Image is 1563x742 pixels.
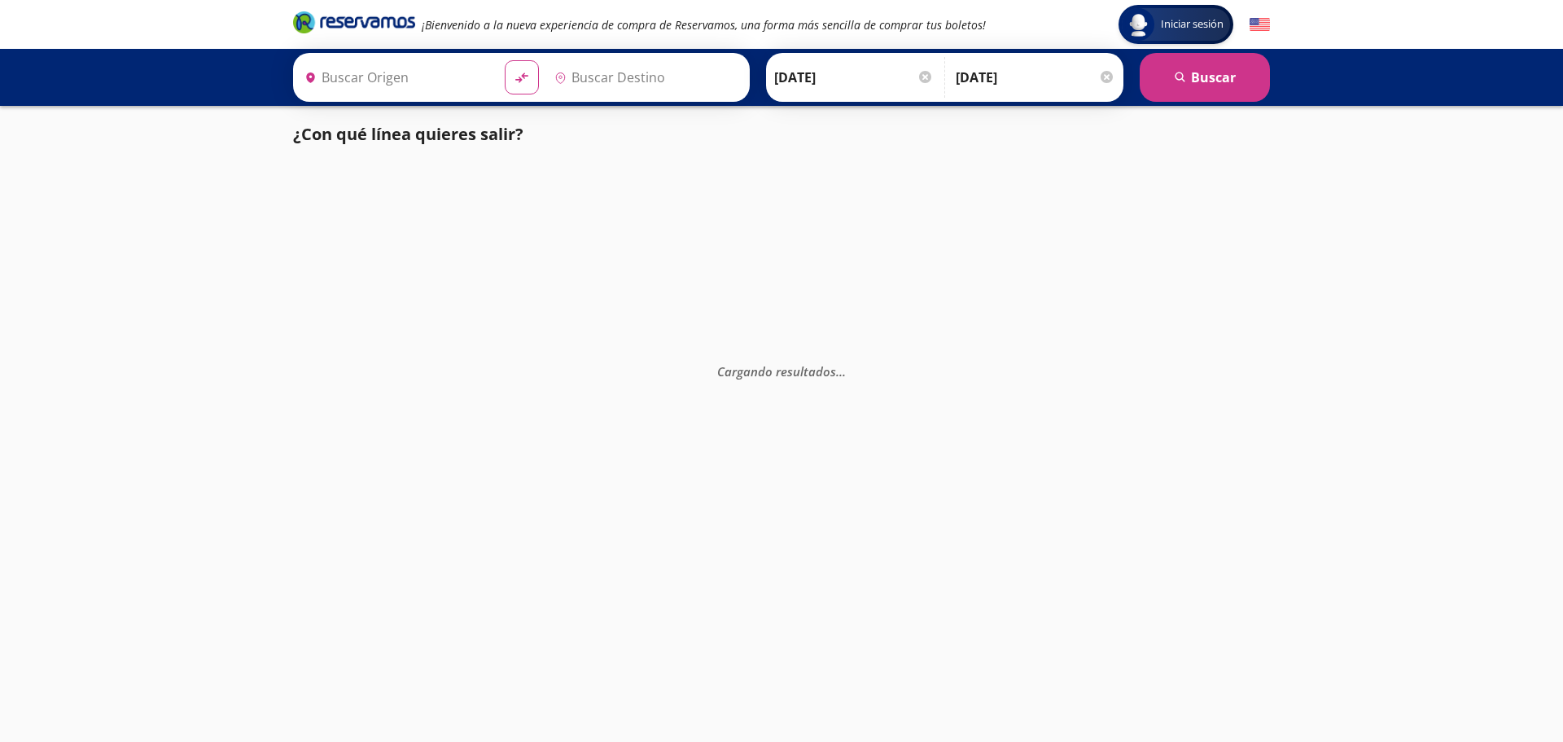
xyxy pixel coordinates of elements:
[422,17,986,33] em: ¡Bienvenido a la nueva experiencia de compra de Reservamos, una forma más sencilla de comprar tus...
[1140,53,1270,102] button: Buscar
[717,362,846,379] em: Cargando resultados
[956,57,1115,98] input: Opcional
[774,57,934,98] input: Elegir Fecha
[836,362,839,379] span: .
[298,57,492,98] input: Buscar Origen
[843,362,846,379] span: .
[1250,15,1270,35] button: English
[293,10,415,39] a: Brand Logo
[1154,16,1230,33] span: Iniciar sesión
[839,362,843,379] span: .
[293,122,523,147] p: ¿Con qué línea quieres salir?
[293,10,415,34] i: Brand Logo
[548,57,742,98] input: Buscar Destino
